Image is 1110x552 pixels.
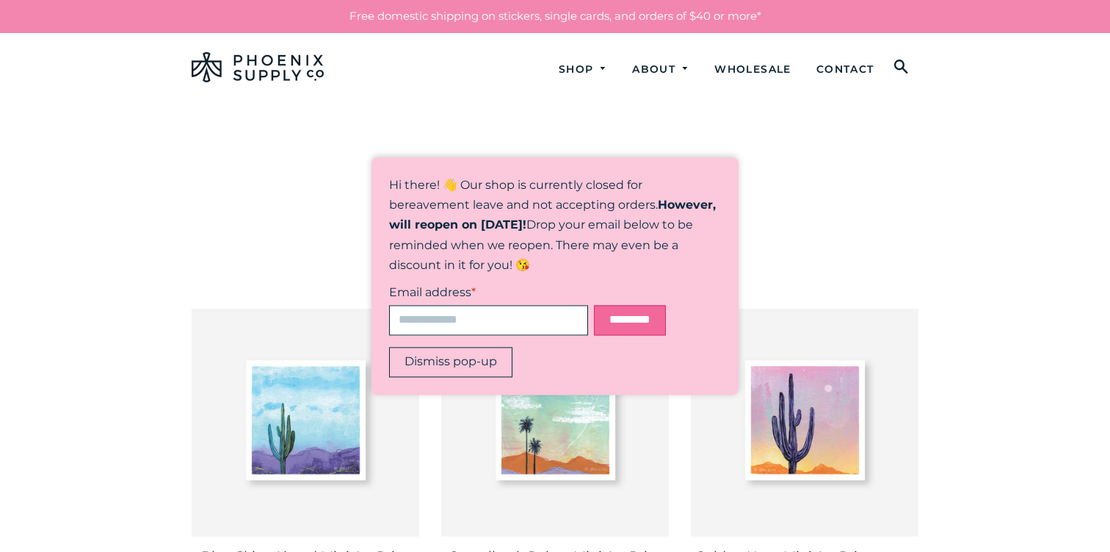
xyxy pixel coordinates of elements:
img: Camelback Palms Mini Art Print [441,309,669,537]
a: Shop [548,50,619,89]
a: About [621,50,700,89]
h1: Art Prints [192,161,918,190]
strong: However, will reopen on [DATE]! [389,198,716,232]
label: Email address [389,283,721,302]
a: All [368,220,413,237]
img: Phoenix Supply Co. [192,52,324,82]
img: Golden Hour Mini Art Print [691,309,918,537]
button: Dismiss pop-up [389,347,512,377]
a: Wholesale [703,50,802,89]
abbr: Required [471,285,476,299]
p: Hi there! 👋 Our shop is currently closed for bereavement leave and not accepting orders. Drop you... [389,175,721,276]
a: Contact [805,50,885,89]
img: Blue Skies Ahead Mini Art Print [192,309,419,537]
